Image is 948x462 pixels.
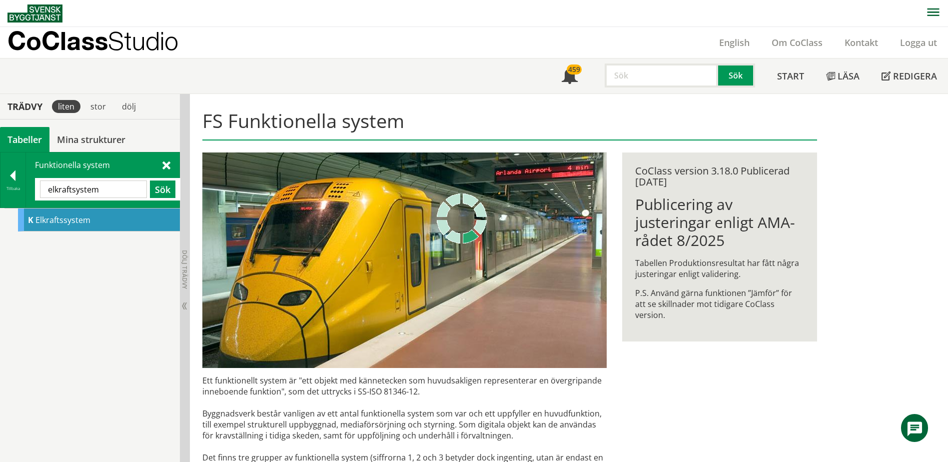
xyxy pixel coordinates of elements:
[871,58,948,93] a: Redigera
[437,193,487,243] img: Laddar
[7,35,178,46] p: CoClass
[635,287,804,320] p: P.S. Använd gärna funktionen ”Jämför” för att se skillnader mot tidigare CoClass version.
[893,70,937,82] span: Redigera
[49,127,133,152] a: Mina strukturer
[567,64,582,74] div: 459
[761,36,834,48] a: Om CoClass
[162,159,170,170] span: Stäng sök
[551,58,589,93] a: 459
[7,27,200,58] a: CoClassStudio
[635,195,804,249] h1: Publicering av justeringar enligt AMA-rådet 8/2025
[2,101,48,112] div: Trädvy
[116,100,142,113] div: dölj
[28,214,33,225] span: K
[18,208,180,231] div: Gå till informationssidan för CoClass Studio
[202,109,817,140] h1: FS Funktionella system
[108,26,178,55] span: Studio
[838,70,860,82] span: Läsa
[777,70,804,82] span: Start
[562,69,578,85] span: Notifikationer
[0,184,25,192] div: Tillbaka
[35,214,90,225] span: Elkraftssystem
[84,100,112,113] div: stor
[202,152,607,368] img: arlanda-express-2.jpg
[150,180,175,198] button: Sök
[180,250,189,289] span: Dölj trädvy
[26,152,179,207] div: Funktionella system
[40,180,147,198] input: Sök
[708,36,761,48] a: English
[635,165,804,187] div: CoClass version 3.18.0 Publicerad [DATE]
[766,58,815,93] a: Start
[52,100,80,113] div: liten
[718,63,755,87] button: Sök
[834,36,889,48] a: Kontakt
[635,257,804,279] p: Tabellen Produktionsresultat har fått några justeringar enligt validering.
[7,4,62,22] img: Svensk Byggtjänst
[605,63,718,87] input: Sök
[815,58,871,93] a: Läsa
[889,36,948,48] a: Logga ut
